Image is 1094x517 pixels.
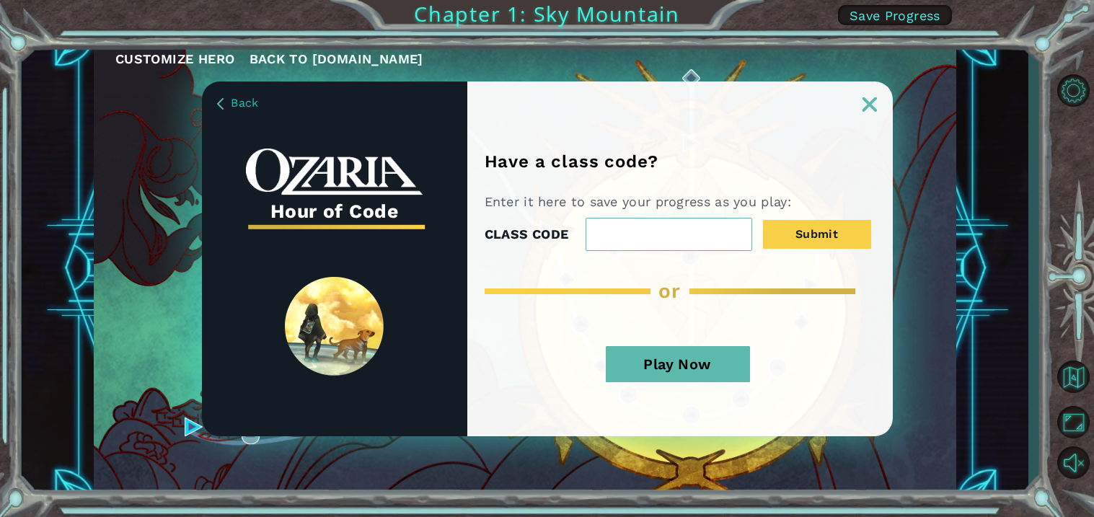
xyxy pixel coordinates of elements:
[485,224,569,245] label: CLASS CODE
[863,97,877,112] img: ExitButton_Dusk.png
[231,96,258,110] span: Back
[606,346,750,382] button: Play Now
[485,151,663,172] h1: Have a class code?
[217,98,224,110] img: BackArrow_Dusk.png
[658,279,680,303] span: or
[763,220,871,249] button: Submit
[246,149,423,195] img: whiteOzariaWordmark.png
[285,277,384,376] img: SpiritLandReveal.png
[246,195,423,227] h3: Hour of Code
[485,193,797,211] p: Enter it here to save your progress as you play:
